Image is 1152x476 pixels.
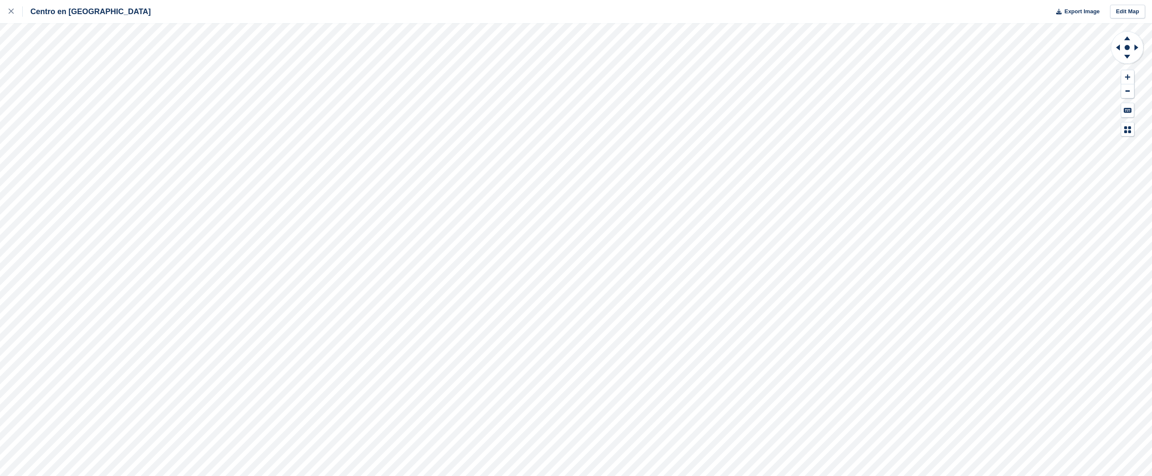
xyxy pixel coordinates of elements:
button: Zoom Out [1121,84,1134,98]
a: Edit Map [1110,5,1145,19]
button: Keyboard Shortcuts [1121,103,1134,117]
span: Export Image [1064,7,1099,16]
button: Export Image [1051,5,1100,19]
button: Map Legend [1121,122,1134,137]
div: Centro en [GEOGRAPHIC_DATA] [23,6,151,17]
button: Zoom In [1121,70,1134,84]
